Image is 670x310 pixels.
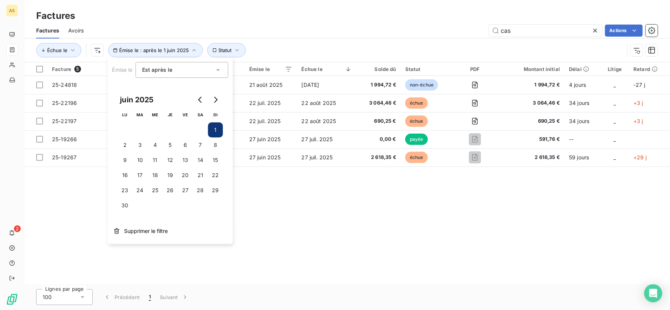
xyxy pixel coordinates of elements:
[634,154,647,160] span: +29 j
[6,293,18,305] img: Logo LeanPay
[208,92,223,107] button: Go to next month
[14,225,21,232] span: 2
[565,148,601,167] td: 59 jours
[163,183,178,198] button: 26
[36,43,81,57] button: Échue le
[118,137,133,153] button: 2
[245,94,297,112] td: 22 juil. 2025
[118,183,133,198] button: 23
[193,183,208,198] button: 28
[133,168,148,183] button: 17
[52,66,71,72] span: Facture
[74,66,81,72] span: 5
[405,97,428,109] span: échue
[502,66,560,72] div: Montant initial
[163,137,178,153] button: 5
[118,94,156,106] div: juin 2025
[178,137,193,153] button: 6
[36,9,75,23] h3: Factures
[193,92,208,107] button: Go to previous month
[52,100,77,106] span: 25-22196
[178,107,193,122] th: vendredi
[565,112,601,130] td: 34 jours
[405,152,428,163] span: échue
[208,122,223,137] button: 1
[634,66,665,72] div: Retard
[361,66,397,72] div: Solde dû
[614,154,616,160] span: _
[219,47,232,53] span: Statut
[361,81,397,89] span: 1 994,72 €
[148,137,163,153] button: 4
[52,82,77,88] span: 25-24818
[108,223,233,239] button: Supprimer le filtre
[133,153,148,168] button: 10
[118,153,133,168] button: 9
[297,76,357,94] td: [DATE]
[193,137,208,153] button: 7
[502,117,560,125] span: 690,25 €
[634,100,644,106] span: +3 j
[361,154,397,161] span: 2 618,35 €
[502,136,560,143] span: 591,76 €
[361,136,397,143] span: 0,00 €
[133,183,148,198] button: 24
[297,130,357,148] td: 27 juil. 2025
[43,293,52,301] span: 100
[208,153,223,168] button: 15
[614,82,616,88] span: _
[144,289,155,305] button: 1
[245,148,297,167] td: 27 juin 2025
[118,168,133,183] button: 16
[112,66,133,73] span: Émise le
[52,118,77,124] span: 25-22197
[208,107,223,122] th: dimanche
[148,168,163,183] button: 18
[565,94,601,112] td: 34 jours
[634,82,645,88] span: -27 j
[405,79,438,91] span: non-échue
[565,76,601,94] td: 4 jours
[52,154,77,160] span: 25-19267
[361,117,397,125] span: 690,25 €
[569,66,596,72] div: Délai
[118,198,133,213] button: 30
[245,76,297,94] td: 21 août 2025
[405,116,428,127] span: échue
[502,81,560,89] span: 1 994,72 €
[644,284,662,302] div: Open Intercom Messenger
[178,168,193,183] button: 20
[133,107,148,122] th: mardi
[124,227,168,235] span: Supprimer le filtre
[108,43,203,57] button: Émise le : après le 1 juin 2025
[133,137,148,153] button: 3
[634,118,644,124] span: +3 j
[148,107,163,122] th: mercredi
[405,66,448,72] div: Statut
[208,183,223,198] button: 29
[193,168,208,183] button: 21
[361,99,397,107] span: 3 064,46 €
[36,27,59,34] span: Factures
[149,293,151,301] span: 1
[457,66,493,72] div: PDF
[193,107,208,122] th: samedi
[405,134,428,145] span: payée
[207,43,246,57] button: Statut
[502,99,560,107] span: 3 064,46 €
[99,289,144,305] button: Précédent
[163,153,178,168] button: 12
[605,25,643,37] button: Actions
[297,94,357,112] td: 22 août 2025
[142,66,173,73] span: Est après le
[249,66,293,72] div: Émise le
[245,112,297,130] td: 22 juil. 2025
[163,168,178,183] button: 19
[148,183,163,198] button: 25
[193,153,208,168] button: 14
[47,47,67,53] span: Échue le
[245,130,297,148] td: 27 juin 2025
[52,136,77,142] span: 25-19266
[163,107,178,122] th: jeudi
[208,168,223,183] button: 22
